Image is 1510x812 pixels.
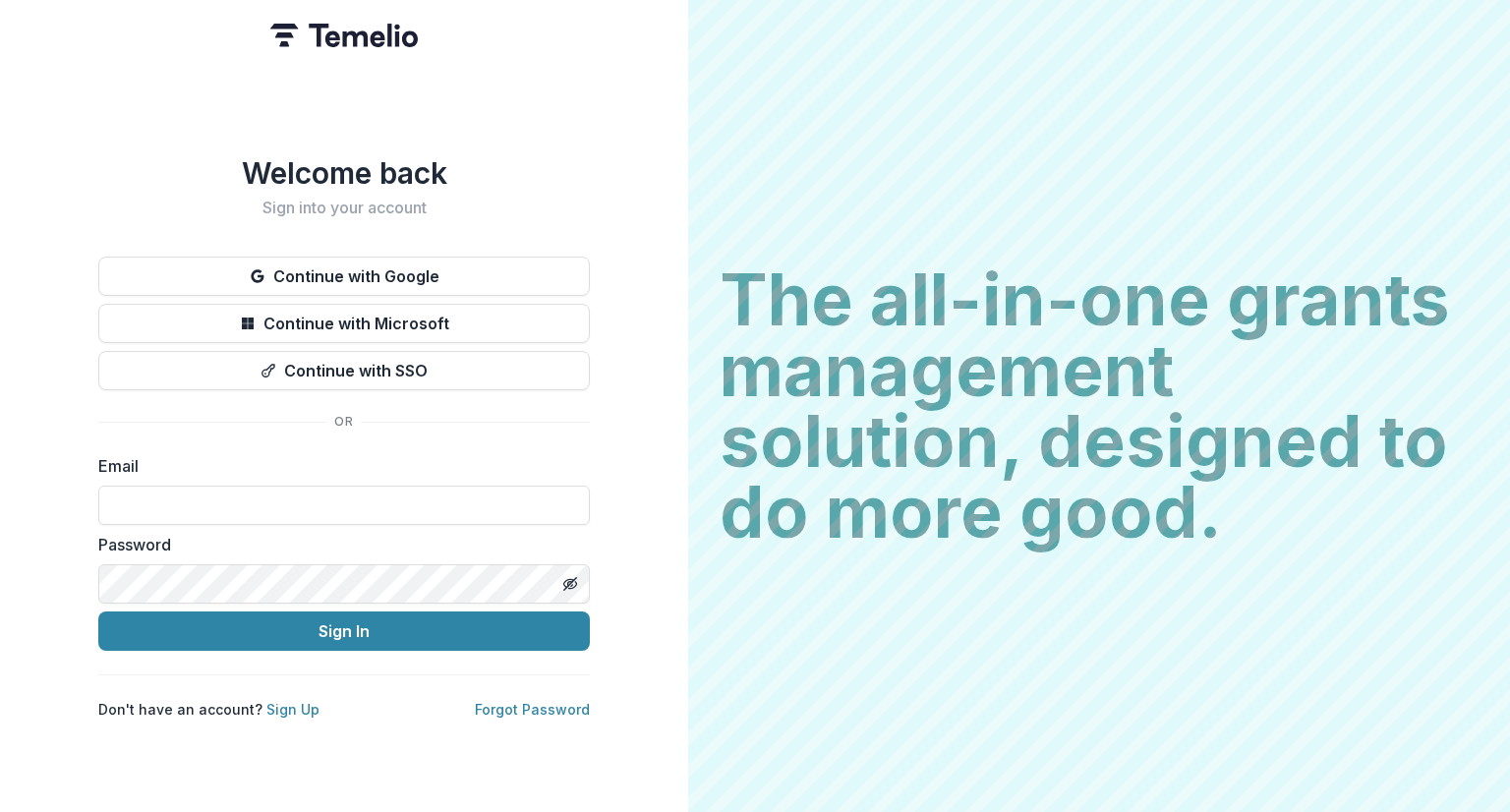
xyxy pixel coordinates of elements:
img: Temelio [270,24,418,47]
a: Forgot Password [475,701,590,718]
button: Toggle password visibility [554,568,586,600]
a: Sign Up [266,701,319,718]
h2: Sign into your account [98,199,590,217]
button: Sign In [98,611,590,651]
button: Continue with SSO [98,351,590,390]
h1: Welcome back [98,155,590,191]
button: Continue with Google [98,257,590,296]
button: Continue with Microsoft [98,304,590,343]
label: Password [98,533,578,556]
p: Don't have an account? [98,699,319,720]
label: Email [98,454,578,478]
